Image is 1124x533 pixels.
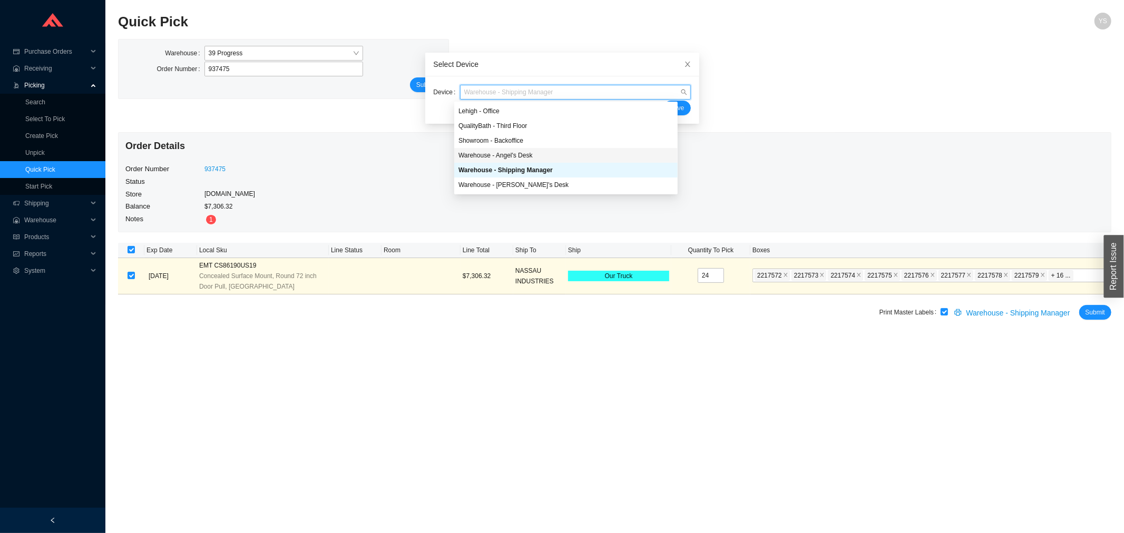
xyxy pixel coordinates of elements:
[454,163,678,177] div: Warehouse - Shipping Manager
[454,104,678,119] div: Lehigh - Office
[464,85,687,99] span: Warehouse - Shipping Manager
[434,85,460,100] label: Device
[865,270,900,281] span: 2217575
[978,271,1002,280] span: 2217578
[819,272,825,279] span: close
[125,213,204,225] td: Notes
[24,212,87,229] span: Warehouse
[750,243,1111,258] th: Boxes
[879,305,941,320] label: Print Master Labels
[329,243,382,258] th: Line Status
[902,270,937,281] span: 2217576
[24,195,87,212] span: Shipping
[867,271,892,280] span: 2217575
[966,272,972,279] span: close
[939,270,974,281] span: 2217577
[458,151,673,160] div: Warehouse - Angel's Desk
[893,272,898,279] span: close
[461,258,513,294] td: $7,306.32
[144,243,197,258] th: Exp Date
[1040,272,1045,279] span: close
[125,140,255,155] h4: Order Details
[941,271,966,280] span: 2217577
[118,13,863,31] h2: Quick Pick
[197,243,329,258] th: Local Sku
[828,270,863,281] span: 2217574
[676,53,699,76] button: Close
[458,106,673,116] div: Lehigh - Office
[199,271,327,292] span: Concealed Surface Mount, Round 72 inch Door Pull, [GEOGRAPHIC_DATA]
[382,243,461,258] th: Room
[461,243,513,258] th: Line Total
[671,243,750,258] th: Quantity To Pick
[24,245,87,262] span: Reports
[904,271,929,280] span: 2217576
[513,258,566,294] td: NASSAU INDUSTRIES
[458,121,673,131] div: QualityBath - Third Floor
[25,149,45,156] a: Unpick
[165,46,204,61] label: Warehouse
[1014,271,1039,280] span: 2217579
[791,270,827,281] span: 2217573
[157,62,204,76] label: Order Number
[975,270,1010,281] span: 2217578
[948,305,1079,320] button: printerWarehouse - Shipping Manager
[24,60,87,77] span: Receiving
[458,165,673,175] div: Warehouse - Shipping Manager
[206,215,216,224] sup: 1
[1051,271,1071,280] span: + 16 ...
[204,200,256,213] td: $7,306.32
[566,243,671,258] th: Ship
[25,115,65,123] a: Select To Pick
[454,148,678,163] div: Warehouse - Angel's Desk
[454,177,678,192] div: Warehouse - Yossi's Desk
[434,58,691,70] div: Select Device
[416,80,436,90] span: Submit
[125,188,204,201] td: Store
[24,229,87,245] span: Products
[830,271,855,280] span: 2217574
[856,272,862,279] span: close
[454,119,678,133] div: QualityBath - Third Floor
[204,188,256,201] td: [DOMAIN_NAME]
[954,309,964,317] span: printer
[50,517,56,524] span: left
[1079,305,1111,320] button: Submit
[513,243,566,258] th: Ship To
[209,46,359,60] span: 39 Progress
[663,101,690,115] button: Save
[24,43,87,60] span: Purchase Orders
[930,272,935,279] span: close
[204,165,226,173] a: 937475
[146,270,171,282] span: [DATE]
[13,268,20,274] span: setting
[24,262,87,279] span: System
[209,216,213,223] span: 1
[568,271,669,281] div: Our Truck
[125,175,204,188] td: Status
[794,271,819,280] span: 2217573
[458,180,673,190] div: Warehouse - [PERSON_NAME]'s Desk
[783,272,788,279] span: close
[199,260,257,271] span: EMT CS86190US19
[454,133,678,148] div: Showroom - Backoffice
[966,307,1070,319] span: Warehouse - Shipping Manager
[410,77,442,92] button: Submit
[1086,307,1105,318] span: Submit
[1049,270,1073,281] span: + 16 ...
[13,48,20,55] span: credit-card
[684,61,691,68] span: close
[1099,13,1107,29] span: YS
[13,251,20,257] span: fund
[125,163,204,175] td: Order Number
[25,183,52,190] a: Start Pick
[25,98,45,106] a: Search
[1003,272,1009,279] span: close
[13,234,20,240] span: read
[458,136,673,145] div: Showroom - Backoffice
[755,270,790,281] span: 2217572
[25,132,58,140] a: Create Pick
[125,200,204,213] td: Balance
[24,77,87,94] span: Picking
[25,166,55,173] a: Quick Pick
